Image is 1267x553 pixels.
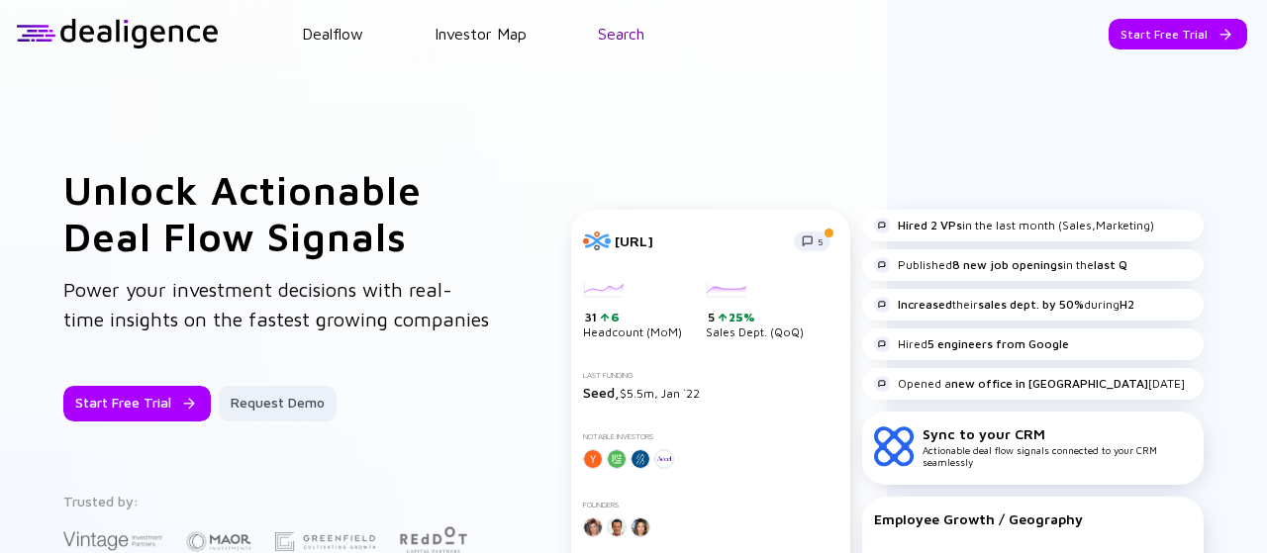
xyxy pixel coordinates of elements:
[874,257,1127,273] div: Published in the
[585,310,682,325] div: 31
[583,371,838,380] div: Last Funding
[219,386,337,421] button: Request Demo
[874,297,1134,313] div: their during
[302,25,363,43] a: Dealflow
[952,257,1063,272] strong: 8 new job openings
[435,25,527,43] a: Investor Map
[1109,19,1247,49] button: Start Free Trial
[615,232,782,249] div: [URL]
[583,283,682,340] div: Headcount (MoM)
[63,493,488,509] div: Trusted by:
[898,218,962,232] strong: Hired 2 VPs
[978,297,1084,312] strong: sales dept. by 50%
[706,283,804,340] div: Sales Dept. (QoQ)
[583,384,620,401] span: Seed,
[923,425,1192,468] div: Actionable deal flow signals connected to your CRM seamlessly
[583,501,838,509] div: Founders
[874,218,1154,233] div: in the last month (Sales,Marketing)
[63,529,162,552] img: Vintage Investment Partners
[583,384,838,401] div: $5.5m, Jan `22
[708,310,804,325] div: 5
[609,310,620,324] div: 6
[63,278,489,330] span: Power your investment decisions with real-time insights on the fastest growing companies
[927,336,1069,351] strong: 5 engineers from Google
[598,25,644,43] a: Search
[898,297,952,312] strong: Increased
[874,510,1192,527] div: Employee Growth / Geography
[1120,297,1134,312] strong: H2
[923,425,1192,442] div: Sync to your CRM
[951,376,1148,391] strong: new office in [GEOGRAPHIC_DATA]
[727,310,755,324] div: 25%
[874,336,1069,352] div: Hired
[1094,257,1127,272] strong: last Q
[63,166,492,259] h1: Unlock Actionable Deal Flow Signals
[874,376,1185,392] div: Opened a [DATE]
[63,386,211,421] button: Start Free Trial
[275,532,375,551] img: Greenfield Partners
[583,432,838,441] div: Notable Investors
